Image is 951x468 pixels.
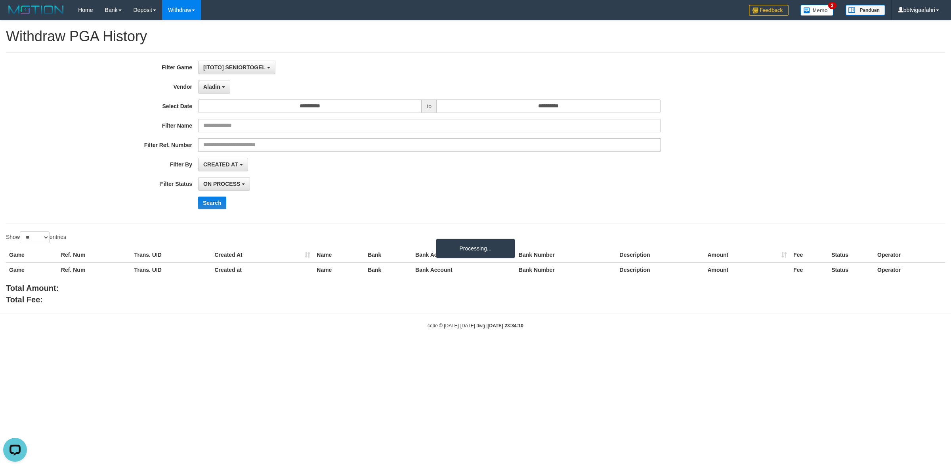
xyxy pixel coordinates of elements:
th: Operator [874,262,945,277]
span: to [422,99,437,113]
th: Fee [790,248,828,262]
button: [ITOTO] SENIORTOGEL [198,61,275,74]
th: Game [6,262,58,277]
small: code © [DATE]-[DATE] dwg | [428,323,523,329]
button: CREATED AT [198,158,248,171]
span: [ITOTO] SENIORTOGEL [203,64,265,71]
th: Created at [212,262,314,277]
th: Created At [212,248,314,262]
b: Total Amount: [6,284,59,292]
img: MOTION_logo.png [6,4,66,16]
span: ON PROCESS [203,181,240,187]
span: Aladin [203,84,220,90]
th: Description [617,248,705,262]
th: Game [6,248,58,262]
h1: Withdraw PGA History [6,29,945,44]
th: Name [313,262,365,277]
button: Search [198,197,226,209]
th: Ref. Num [58,262,131,277]
b: Total Fee: [6,295,43,304]
select: Showentries [20,231,50,243]
button: Open LiveChat chat widget [3,3,27,27]
th: Status [828,262,874,277]
span: CREATED AT [203,161,238,168]
th: Amount [704,262,790,277]
th: Operator [874,248,945,262]
th: Trans. UID [131,248,212,262]
th: Bank Account [412,248,516,262]
th: Bank Number [516,248,617,262]
img: Button%20Memo.svg [800,5,834,16]
th: Amount [704,248,790,262]
strong: [DATE] 23:34:10 [488,323,523,329]
th: Trans. UID [131,262,212,277]
label: Show entries [6,231,66,243]
span: 3 [828,2,836,9]
th: Ref. Num [58,248,131,262]
th: Bank Number [516,262,617,277]
th: Bank Account [412,262,516,277]
button: Aladin [198,80,230,94]
th: Fee [790,262,828,277]
th: Bank [365,262,412,277]
img: panduan.png [846,5,885,15]
th: Name [313,248,365,262]
img: Feedback.jpg [749,5,789,16]
th: Bank [365,248,412,262]
div: Processing... [436,239,515,258]
button: ON PROCESS [198,177,250,191]
th: Description [617,262,705,277]
th: Status [828,248,874,262]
